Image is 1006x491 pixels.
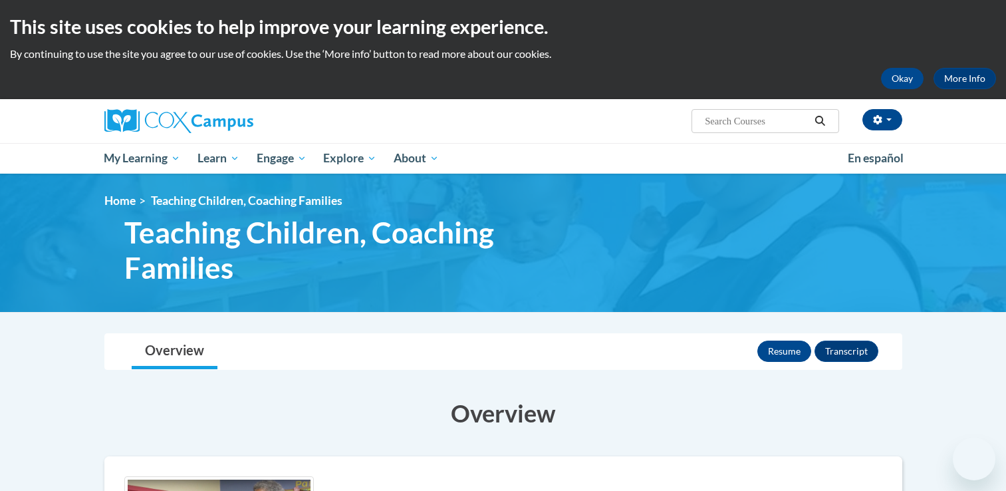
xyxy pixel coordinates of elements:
iframe: Button to launch messaging window [953,438,995,480]
a: Explore [314,143,385,174]
h2: This site uses cookies to help improve your learning experience. [10,13,996,40]
img: Cox Campus [104,109,253,133]
span: En español [848,151,904,165]
span: Engage [257,150,307,166]
span: Teaching Children, Coaching Families [124,215,583,285]
h3: Overview [104,397,902,430]
div: Main menu [84,143,922,174]
span: About [394,150,439,166]
input: Search Courses [703,113,810,129]
a: En español [839,144,912,172]
button: Transcript [815,341,878,362]
button: Resume [757,341,811,362]
a: Overview [132,334,217,369]
span: My Learning [104,150,180,166]
a: Cox Campus [104,109,357,133]
a: Learn [189,143,248,174]
a: More Info [934,68,996,89]
span: Learn [197,150,239,166]
a: Home [104,194,136,208]
a: About [385,143,447,174]
a: Engage [248,143,315,174]
a: My Learning [96,143,189,174]
p: By continuing to use the site you agree to our use of cookies. Use the ‘More info’ button to read... [10,47,996,61]
button: Okay [881,68,924,89]
span: Teaching Children, Coaching Families [151,194,342,208]
span: Explore [323,150,376,166]
button: Search [810,113,830,129]
button: Account Settings [862,109,902,130]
